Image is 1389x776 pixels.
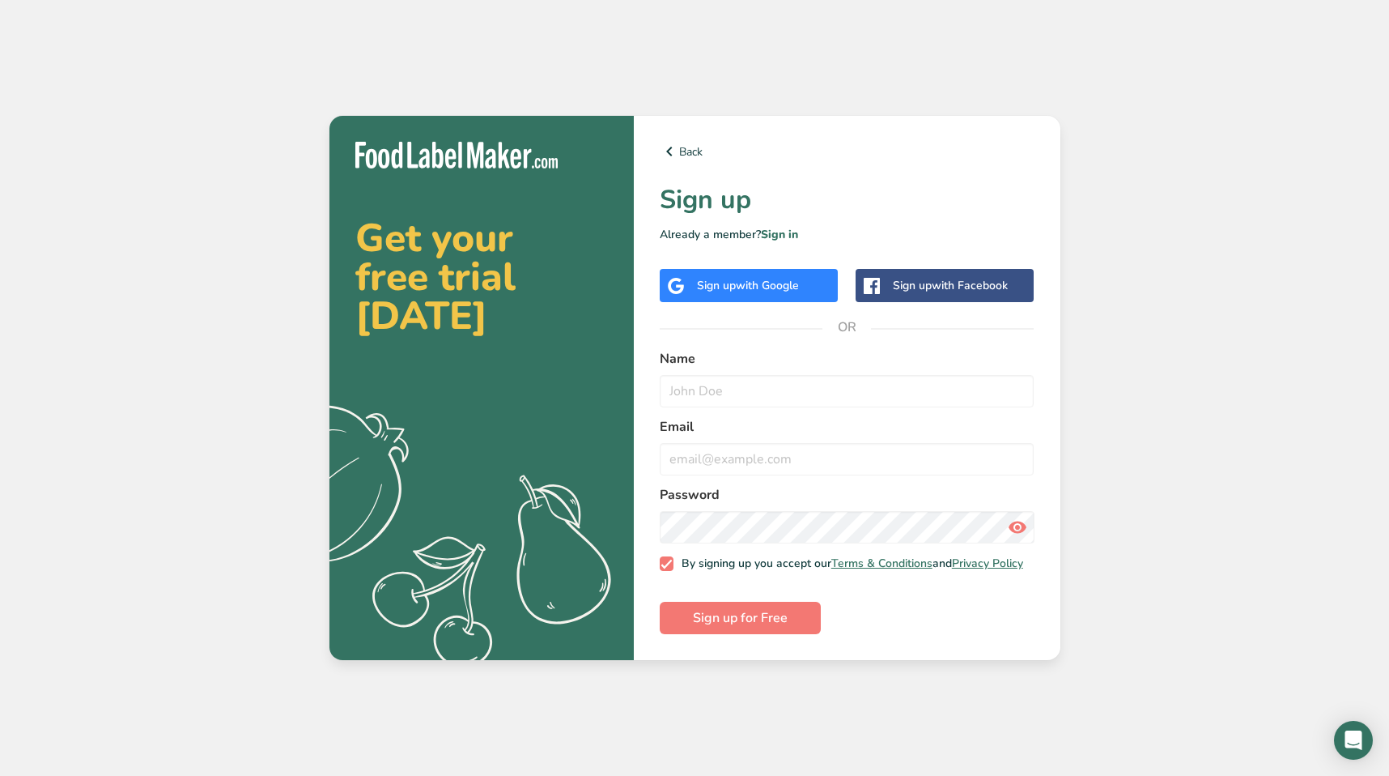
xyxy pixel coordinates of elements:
div: Sign up [697,277,799,294]
span: with Facebook [932,278,1008,293]
h1: Sign up [660,181,1034,220]
label: Name [660,349,1034,369]
a: Sign in [761,227,798,242]
a: Privacy Policy [952,556,1023,571]
input: email@example.com [660,443,1034,475]
label: Password [660,485,1034,505]
span: OR [822,303,871,352]
span: By signing up you accept our and [673,556,1023,571]
div: Open Intercom Messenger [1334,721,1373,760]
img: Food Label Maker [355,142,558,168]
span: Sign up for Free [693,608,788,628]
span: with Google [736,278,799,293]
label: Email [660,417,1034,437]
a: Back [660,142,1034,161]
a: Terms & Conditions [831,556,932,571]
button: Sign up for Free [660,602,821,634]
h2: Get your free trial [DATE] [355,219,608,335]
input: John Doe [660,375,1034,407]
p: Already a member? [660,226,1034,243]
div: Sign up [893,277,1008,294]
